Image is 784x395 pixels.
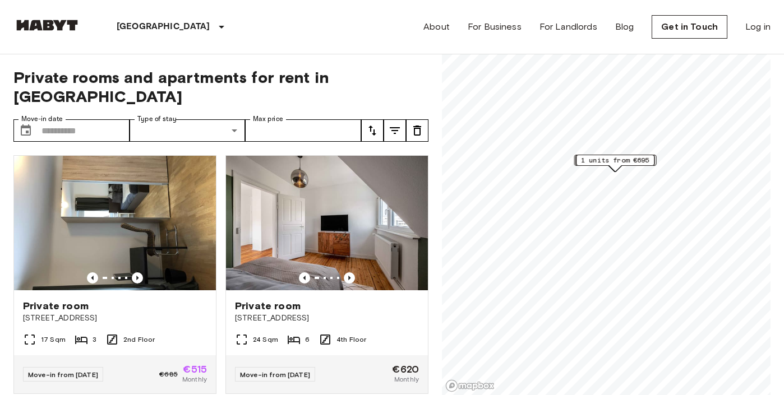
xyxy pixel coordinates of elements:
span: Monthly [182,374,207,384]
label: Max price [253,114,283,124]
span: Move-in from [DATE] [28,370,98,379]
span: Monthly [394,374,419,384]
button: Previous image [344,272,355,284]
span: 24 Sqm [253,334,278,345]
button: Previous image [132,272,143,284]
a: Blog [615,20,634,34]
a: Mapbox logo [445,379,495,392]
button: Previous image [299,272,310,284]
button: Choose date [15,119,37,142]
span: 3 [93,334,96,345]
button: Previous image [87,272,98,284]
span: €515 [183,364,207,374]
span: €620 [392,364,419,374]
a: Marketing picture of unit DE-09-006-002-01HFPrevious imagePrevious imagePrivate room[STREET_ADDRE... [13,155,216,394]
a: Marketing picture of unit DE-09-016-001-02HFPrevious imagePrevious imagePrivate room[STREET_ADDRE... [225,155,428,394]
span: Private room [235,299,301,313]
a: Log in [745,20,771,34]
span: €685 [159,369,178,379]
span: 17 Sqm [41,334,66,345]
img: Habyt [13,20,81,31]
span: 6 [305,334,310,345]
p: [GEOGRAPHIC_DATA] [117,20,210,34]
span: 1 units from €695 [581,155,649,165]
a: For Landlords [539,20,597,34]
span: Private room [23,299,89,313]
span: 4th Floor [336,334,366,345]
div: Map marker [576,155,654,172]
div: Map marker [575,155,654,172]
a: Get in Touch [652,15,727,39]
label: Type of stay [137,114,177,124]
span: [STREET_ADDRESS] [23,313,207,324]
span: [STREET_ADDRESS] [235,313,419,324]
a: For Business [468,20,522,34]
a: About [423,20,450,34]
img: Marketing picture of unit DE-09-016-001-02HF [226,156,428,290]
button: tune [384,119,406,142]
label: Move-in date [21,114,63,124]
span: 2nd Floor [123,334,155,345]
button: tune [406,119,428,142]
div: Map marker [574,155,657,172]
img: Marketing picture of unit DE-09-006-002-01HF [14,156,216,290]
button: tune [361,119,384,142]
span: Private rooms and apartments for rent in [GEOGRAPHIC_DATA] [13,68,428,106]
span: Move-in from [DATE] [240,370,310,379]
